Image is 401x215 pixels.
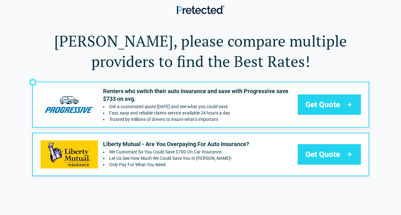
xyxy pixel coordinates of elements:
[41,91,98,118] img: progressive's logo
[103,87,293,103] p: Renters who switch their auto insurance and save with Progressive save $733 on avg.
[103,162,249,167] li: Only Pay For What You Need
[32,133,369,176] a: libertymutual's logoLiberty Mutual - Are You Overpaying For Auto Insurance?We Customize So You Co...
[305,149,340,159] span: Get Quote
[103,117,293,122] li: Trusted by millions of drivers to insure what’s important
[103,156,249,161] li: Let Us See How Much We Could Save You In Wayne!
[41,140,98,168] img: libertymutual's logo
[103,104,293,109] li: Get a customized quote today and see what you could save
[305,100,340,110] span: Get Quote
[32,82,369,128] a: progressive's logoRenters who switch their auto insurance and save with Progressive save $733 on ...
[103,149,249,154] li: We Customize So You Could Save $700 On Car Insurance
[103,110,293,115] li: Fast, easy and reliable claims service available 24 hours a day
[103,140,249,148] p: Liberty Mutual - Are You Overpaying For Auto Insurance?
[32,31,369,71] h1: [PERSON_NAME], please compare multiple providers to find the Best Rates!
